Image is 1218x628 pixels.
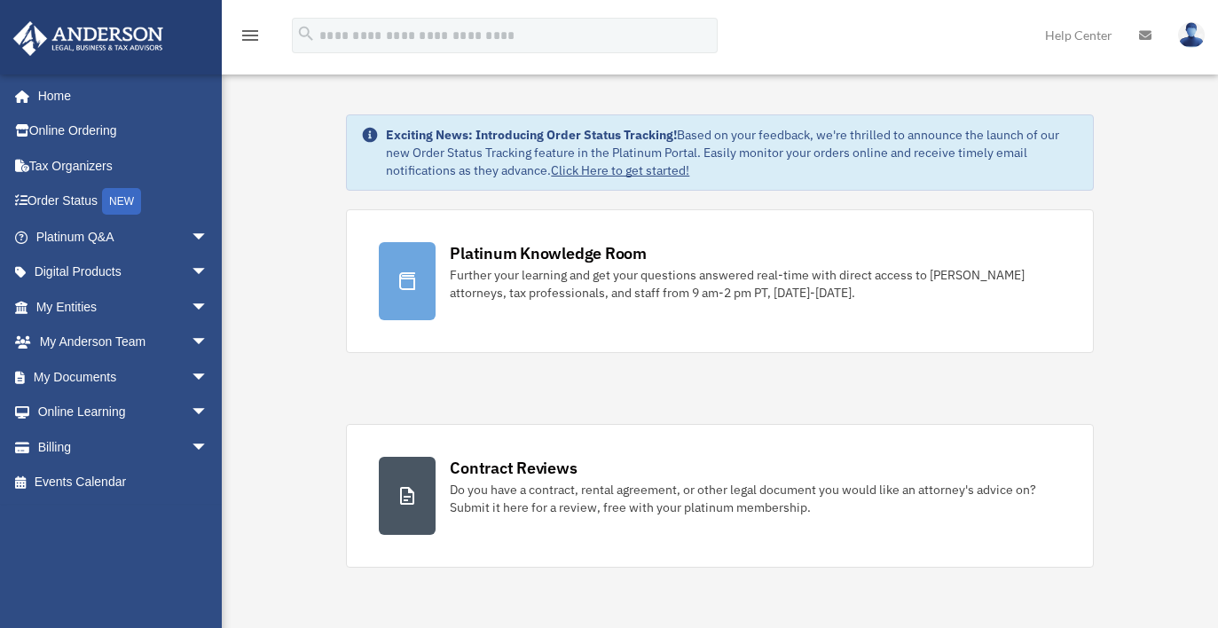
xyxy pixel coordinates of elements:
div: Based on your feedback, we're thrilled to announce the launch of our new Order Status Tracking fe... [386,126,1078,179]
a: My Anderson Teamarrow_drop_down [12,325,235,360]
a: Contract Reviews Do you have a contract, rental agreement, or other legal document you would like... [346,424,1093,568]
a: menu [240,31,261,46]
a: Billingarrow_drop_down [12,429,235,465]
div: Contract Reviews [450,457,577,479]
a: Click Here to get started! [551,162,689,178]
div: Further your learning and get your questions answered real-time with direct access to [PERSON_NAM... [450,266,1060,302]
span: arrow_drop_down [191,325,226,361]
a: Digital Productsarrow_drop_down [12,255,235,290]
i: search [296,24,316,43]
a: Order StatusNEW [12,184,235,220]
a: Platinum Q&Aarrow_drop_down [12,219,235,255]
a: Tax Organizers [12,148,235,184]
a: Events Calendar [12,465,235,500]
span: arrow_drop_down [191,429,226,466]
a: My Entitiesarrow_drop_down [12,289,235,325]
a: Platinum Knowledge Room Further your learning and get your questions answered real-time with dire... [346,209,1093,353]
span: arrow_drop_down [191,289,226,326]
span: arrow_drop_down [191,255,226,291]
i: menu [240,25,261,46]
img: Anderson Advisors Platinum Portal [8,21,169,56]
div: NEW [102,188,141,215]
span: arrow_drop_down [191,395,226,431]
span: arrow_drop_down [191,219,226,255]
a: Home [12,78,226,114]
a: My Documentsarrow_drop_down [12,359,235,395]
div: Platinum Knowledge Room [450,242,647,264]
span: arrow_drop_down [191,359,226,396]
div: Do you have a contract, rental agreement, or other legal document you would like an attorney's ad... [450,481,1060,516]
a: Online Ordering [12,114,235,149]
strong: Exciting News: Introducing Order Status Tracking! [386,127,677,143]
a: Online Learningarrow_drop_down [12,395,235,430]
img: User Pic [1178,22,1205,48]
